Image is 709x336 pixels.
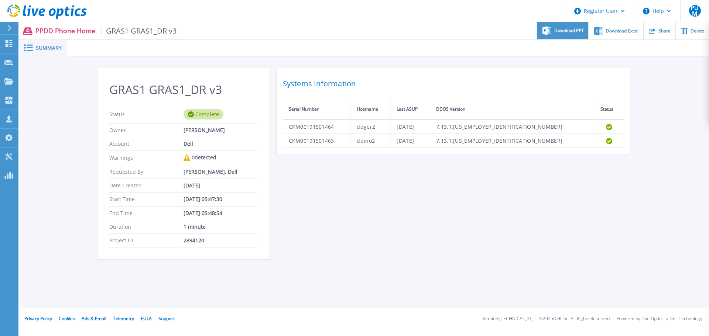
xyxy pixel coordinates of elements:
span: Download PPT [554,28,584,33]
a: Support [158,315,175,322]
th: Status [594,99,624,119]
p: Date Created [109,183,184,188]
p: Owner [109,127,184,133]
h2: Systems Information [283,77,624,90]
a: Cookies [59,315,75,322]
h2: GRAS1 GRAS1_DR v3 [109,83,258,97]
div: 1 minute [184,224,258,230]
th: DDOS Version [430,99,595,119]
td: 7.13.1.[US_EMPLOYER_IDENTIFICATION_NUMBER] [430,134,595,148]
p: PPDD Phone Home [35,27,177,35]
p: Requested By [109,169,184,175]
p: Status [109,109,184,119]
span: Summary [36,45,62,51]
div: [PERSON_NAME] [184,127,258,133]
a: Ads & Email [82,315,106,322]
td: [DATE] [391,134,430,148]
a: Privacy Policy [24,315,52,322]
p: Project ID [109,238,184,243]
a: Telemetry [113,315,134,322]
th: Hostname [351,99,391,119]
td: CKM00191501464 [283,119,351,134]
td: [DATE] [391,119,430,134]
td: CKM00191501463 [283,134,351,148]
li: Powered by Live Optics, a Dell Technology [616,316,702,321]
th: Last ASUP [391,99,430,119]
p: End Time [109,210,184,216]
div: 2894120 [184,238,258,243]
span: Download Excel [606,29,638,33]
td: ddino2 [351,134,391,148]
p: Start Time [109,196,184,202]
span: Share [658,29,671,33]
span: GRAS1 GRAS1_DR v3 [101,27,177,35]
div: 0 detected [184,155,258,161]
div: Dell [184,141,258,147]
div: [DATE] [184,183,258,188]
div: [PERSON_NAME], Dell [184,169,258,175]
li: © 2025 Dell Inc. All Rights Reserved [539,316,610,321]
td: 7.13.1.[US_EMPLOYER_IDENTIFICATION_NUMBER] [430,119,595,134]
p: Warnings [109,155,184,161]
th: Serial Number [283,99,351,119]
li: Version: [TECHNICAL_ID] [483,316,532,321]
div: Complete [184,109,223,119]
div: [DATE] 05:47:30 [184,196,258,202]
a: EULA [141,315,152,322]
span: Delete [691,29,704,33]
p: Duration [109,224,184,230]
td: ddger2 [351,119,391,134]
span: PUM [689,5,701,17]
p: Account [109,141,184,147]
div: [DATE] 05:48:54 [184,210,258,216]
